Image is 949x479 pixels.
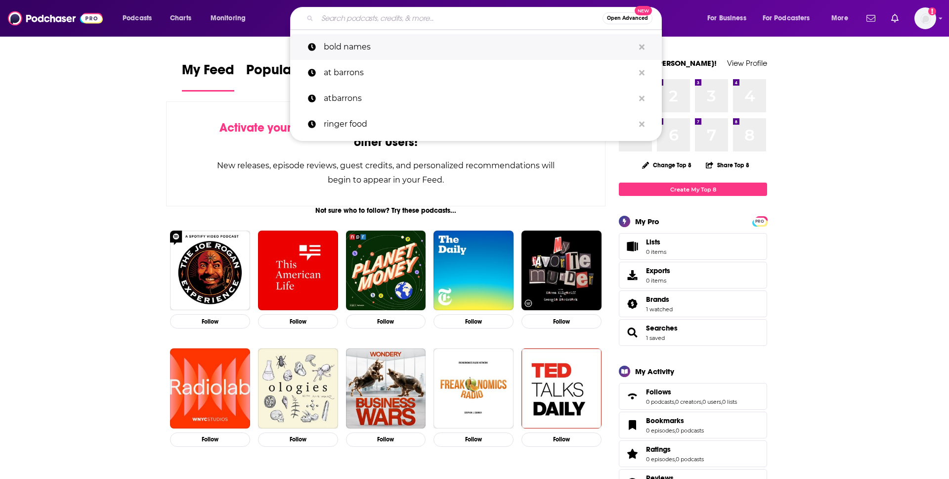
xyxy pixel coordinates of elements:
a: Show notifications dropdown [887,10,903,27]
img: This American Life [258,231,338,311]
p: ringer food [324,111,634,137]
button: open menu [700,10,759,26]
a: Lists [619,233,767,260]
button: open menu [756,10,824,26]
span: Brands [619,290,767,317]
span: Exports [646,266,670,275]
a: 1 watched [646,306,673,313]
a: 0 creators [675,398,701,405]
a: bold names [290,34,662,60]
a: Ratings [622,447,642,461]
span: 0 items [646,248,666,255]
span: Monitoring [211,11,246,25]
button: Open AdvancedNew [603,12,652,24]
a: PRO [754,217,766,225]
span: 0 items [646,277,670,284]
span: , [701,398,702,405]
a: Bookmarks [622,418,642,432]
span: PRO [754,218,766,225]
button: Show profile menu [914,7,936,29]
input: Search podcasts, credits, & more... [317,10,603,26]
a: Exports [619,262,767,288]
span: More [831,11,848,25]
span: Activate your Feed [219,120,321,135]
span: Lists [646,238,666,246]
button: Follow [258,314,338,329]
span: Follows [646,387,671,396]
a: My Feed [182,61,234,92]
span: Podcasts [123,11,152,25]
a: Create My Top 8 [619,183,767,196]
span: Searches [646,324,678,333]
a: Ratings [646,445,704,454]
div: Not sure who to follow? Try these podcasts... [166,206,605,215]
a: Follows [646,387,737,396]
span: , [675,456,676,463]
a: 0 lists [722,398,737,405]
p: at barrons [324,60,634,86]
a: 0 episodes [646,427,675,434]
img: TED Talks Daily [521,348,602,429]
button: Follow [346,432,426,447]
div: New releases, episode reviews, guest credits, and personalized recommendations will begin to appe... [216,158,556,187]
a: Popular Feed [246,61,330,92]
a: Show notifications dropdown [863,10,879,27]
a: atbarrons [290,86,662,111]
button: Follow [346,314,426,329]
a: 0 podcasts [676,456,704,463]
span: For Podcasters [763,11,810,25]
a: Bookmarks [646,416,704,425]
span: Open Advanced [607,16,648,21]
a: Brands [622,297,642,311]
span: Charts [170,11,191,25]
button: Follow [433,432,514,447]
button: Follow [258,432,338,447]
button: Share Top 8 [705,155,750,175]
button: Follow [521,432,602,447]
img: Podchaser - Follow, Share and Rate Podcasts [8,9,103,28]
img: Planet Money [346,231,426,311]
svg: Add a profile image [928,7,936,15]
a: Radiolab [170,348,250,429]
div: by following Podcasts, Creators, Lists, and other Users! [216,121,556,149]
span: Follows [619,383,767,410]
div: Search podcasts, credits, & more... [300,7,671,30]
img: The Joe Rogan Experience [170,231,250,311]
button: open menu [824,10,861,26]
a: Business Wars [346,348,426,429]
span: Ratings [619,440,767,467]
img: My Favorite Murder with Karen Kilgariff and Georgia Hardstark [521,231,602,311]
a: Brands [646,295,673,304]
span: Bookmarks [619,412,767,438]
button: Change Top 8 [636,159,697,171]
p: atbarrons [324,86,634,111]
a: Welcome [PERSON_NAME]! [619,58,717,68]
img: Freakonomics Radio [433,348,514,429]
span: Logged in as rowan.sullivan [914,7,936,29]
span: Bookmarks [646,416,684,425]
span: Ratings [646,445,671,454]
button: Follow [170,432,250,447]
span: Brands [646,295,669,304]
button: open menu [204,10,259,26]
span: For Business [707,11,746,25]
img: User Profile [914,7,936,29]
div: My Activity [635,367,674,376]
span: My Feed [182,61,234,84]
button: Follow [433,314,514,329]
button: Follow [170,314,250,329]
a: 1 saved [646,335,665,341]
a: 0 podcasts [646,398,674,405]
div: My Pro [635,217,659,226]
span: New [635,6,652,15]
img: The Daily [433,231,514,311]
button: open menu [116,10,165,26]
span: Exports [622,268,642,282]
